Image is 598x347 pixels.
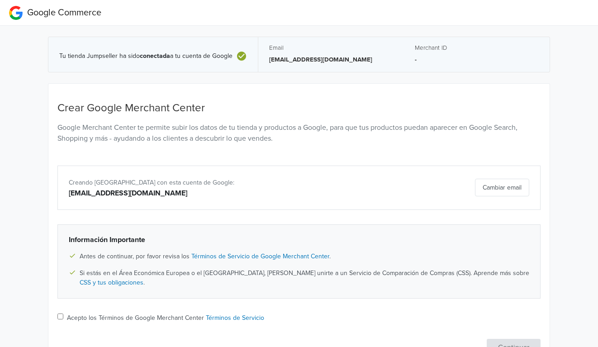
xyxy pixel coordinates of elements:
h5: Merchant ID [415,44,539,52]
div: [EMAIL_ADDRESS][DOMAIN_NAME] [69,188,371,199]
span: Google Commerce [27,7,101,18]
p: Google Merchant Center te permite subir los datos de tu tienda y productos a Google, para que tus... [57,122,541,144]
b: conectada [140,52,170,60]
a: Términos de Servicio de Google Merchant Center [191,252,329,260]
h4: Crear Google Merchant Center [57,102,541,115]
span: Creando [GEOGRAPHIC_DATA] con esta cuenta de Google: [69,179,234,186]
h6: Información Importante [69,236,529,244]
a: Términos de Servicio [206,314,264,322]
a: CSS y tus obligaciones [80,279,143,286]
label: Acepto los Términos de Google Merchant Center [67,313,264,323]
button: Cambiar email [475,179,529,196]
h5: Email [269,44,393,52]
span: Tu tienda Jumpseller ha sido a tu cuenta de Google [59,52,233,60]
p: [EMAIL_ADDRESS][DOMAIN_NAME] [269,55,393,64]
span: Antes de continuar, por favor revisa los . [80,252,331,261]
span: Si estás en el Área Económica Europea o el [GEOGRAPHIC_DATA], [PERSON_NAME] unirte a un Servicio ... [80,268,529,287]
p: - [415,55,539,64]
